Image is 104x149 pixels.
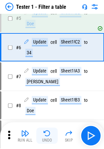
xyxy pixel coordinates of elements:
[32,96,48,104] div: Update
[5,3,13,11] img: Back
[50,97,57,102] div: cell
[65,129,73,137] img: Skip
[25,20,35,28] div: Doe
[82,4,87,9] img: Support
[58,127,80,144] button: Skip
[16,44,21,50] span: # 6
[60,96,81,104] div: Sheet1!B3
[16,102,21,108] span: # 8
[14,127,36,144] button: Run All
[42,138,52,142] div: Undo
[60,38,81,46] div: Sheet1!C2
[50,39,57,44] div: cell
[65,138,73,142] div: Skip
[21,129,29,137] img: Run All
[32,67,48,75] div: Update
[84,39,88,44] div: to
[84,97,88,102] div: to
[25,78,60,86] div: [PERSON_NAME]
[91,3,99,11] img: Settings menu
[16,73,21,79] span: # 7
[25,107,35,115] div: Doe
[25,49,33,57] div: 34
[18,138,33,142] div: Run All
[85,130,96,141] img: Main button
[36,127,58,144] button: Undo
[43,129,51,137] img: Undo
[50,68,57,73] div: cell
[16,4,66,10] div: Tester 1 - Filter a table
[32,38,48,46] div: Update
[60,67,81,75] div: Sheet1!A3
[84,68,88,73] div: to
[16,16,21,21] span: # 5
